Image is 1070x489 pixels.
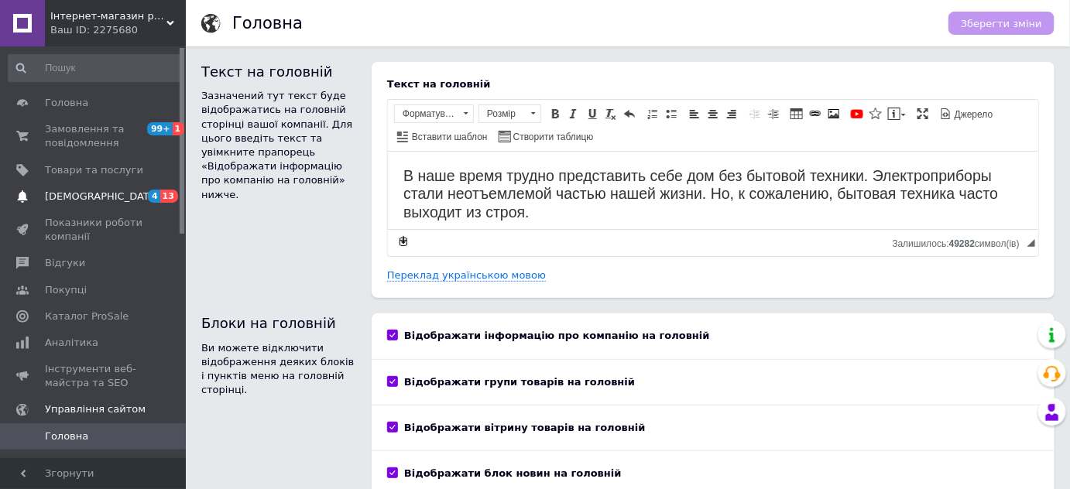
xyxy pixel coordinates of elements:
a: Переклад українською мовою [387,269,546,282]
span: 13 [160,190,178,203]
p: Ви можете відключити відображення деяких блоків і пунктів меню на головній сторінці. [201,341,356,398]
a: Таблиця [788,105,805,122]
a: По правому краю [723,105,740,122]
a: По центру [705,105,722,122]
a: Форматування [394,104,474,123]
b: Відображати інформацію про компанію на головній [404,330,710,341]
a: Вставити іконку [867,105,884,122]
a: Максимізувати [914,105,931,122]
a: Зробити резервну копію зараз [395,233,412,250]
input: Пошук [8,54,183,82]
a: Вставити повідомлення [886,105,908,122]
span: 99+ [147,122,173,135]
span: Потягніть для зміни розмірів [1027,239,1035,247]
span: Показники роботи компанії [45,216,143,244]
a: Видалити форматування [602,105,619,122]
a: Вставити/видалити нумерований список [644,105,661,122]
a: Жирний (Ctrl+B) [547,105,564,122]
a: Розмір [478,104,541,123]
span: Вставити шаблон [410,131,488,144]
a: Вставити/видалити маркований список [663,105,680,122]
a: Додати відео з YouTube [849,105,866,122]
iframe: Редактор, 5FEBB1BD-6251-4B6F-885A-A75373A14775 [388,152,1038,229]
h2: Текст на головній [201,62,356,81]
p: Зазначений тут текст буде відображатись на головній сторінці вашої компанії. Для цього введіть те... [201,89,356,202]
span: 4 [148,190,160,203]
a: По лівому краю [686,105,703,122]
a: Зображення [825,105,842,122]
b: Відображати вітрину товарів на головній [404,422,646,433]
h2: Блоки на головній [201,313,356,333]
span: Інтернет-магазин радиокомпонентов "СІРІУС" [50,9,166,23]
span: Управління сайтом [45,402,146,416]
span: Каталог ProSale [45,309,129,323]
span: Покупці [45,283,87,297]
span: 49282 [949,238,975,249]
span: Головна [45,429,88,443]
a: Зменшити відступ [746,105,763,122]
span: Джерело [952,108,993,121]
span: Створити таблицю [511,131,594,144]
a: Збільшити відступ [765,105,782,122]
span: Замовлення та повідомлення [45,122,143,150]
b: Відображати блок новин на головній [404,467,622,479]
span: 1 [173,122,185,135]
span: Товари та послуги [45,163,143,177]
a: Курсив (Ctrl+I) [565,105,582,122]
h2: В наше время трудно представить себе дом без бытовой техники. Электроприборы стали неотъемлемой ч... [15,15,635,70]
a: Джерело [938,105,996,122]
a: Повернути (Ctrl+Z) [621,105,638,122]
span: [DEMOGRAPHIC_DATA] [45,190,159,203]
div: Кiлькiсть символiв [893,234,1027,249]
span: Головна [45,96,88,110]
span: Інструменти веб-майстра та SEO [45,362,143,390]
span: Відгуки [45,256,85,270]
h1: Головна [232,14,303,32]
body: Редактор, 5FEBB1BD-6251-4B6F-885A-A75373A14775 [15,15,635,301]
span: Аналітика [45,336,98,350]
a: Підкреслений (Ctrl+U) [584,105,601,122]
div: Текст на головній [387,77,1039,91]
span: Основні налаштування [45,456,143,484]
a: Вставити шаблон [395,128,490,145]
a: Вставити/Редагувати посилання (Ctrl+L) [807,105,824,122]
span: Розмір [479,105,526,122]
b: Відображати групи товарів на головній [404,376,635,388]
div: Ваш ID: 2275680 [50,23,186,37]
span: Форматування [395,105,458,122]
a: Створити таблицю [496,128,596,145]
